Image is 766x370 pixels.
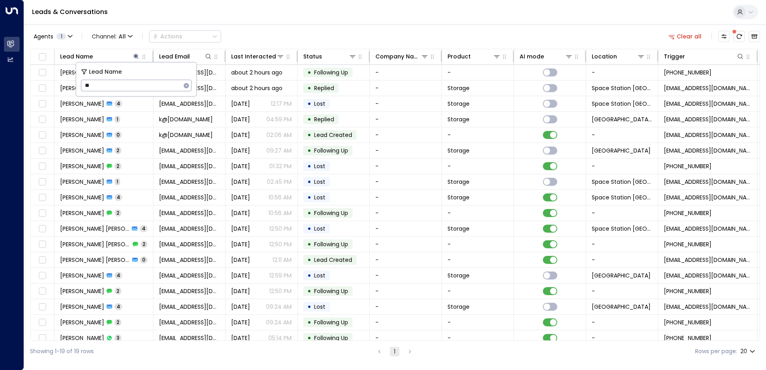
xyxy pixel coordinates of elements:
[314,225,325,233] span: Lost
[664,84,752,92] span: leads@space-station.co.uk
[307,316,311,329] div: •
[115,334,121,341] span: 3
[140,225,147,232] span: 4
[60,240,130,248] span: NAVEED IQBAL ASHRAF
[89,31,136,42] button: Channel:All
[442,330,514,346] td: -
[586,205,658,221] td: -
[664,271,752,280] span: leads@space-station.co.uk
[586,315,658,330] td: -
[60,52,93,61] div: Lead Name
[314,162,325,170] span: Lost
[30,347,94,356] div: Showing 1-19 of 19 rows
[448,225,470,233] span: Storage
[664,147,752,155] span: leads@space-station.co.uk
[314,68,348,76] span: Following Up
[159,52,190,61] div: Lead Email
[314,178,325,186] span: Lost
[370,237,442,252] td: -
[32,7,108,16] a: Leads & Conversations
[448,178,470,186] span: Storage
[307,113,311,126] div: •
[231,209,250,217] span: Sep 10, 2025
[271,100,292,108] p: 12:17 PM
[60,147,104,155] span: Shazaib Iqbal
[231,131,250,139] span: Sep 26, 2025
[34,34,53,39] span: Agents
[159,256,220,264] span: naveed@curzonproperty.co.uk
[314,271,325,280] span: Lost
[37,333,47,343] span: Toggle select row
[307,331,311,345] div: •
[586,159,658,174] td: -
[115,116,120,123] span: 1
[231,318,250,326] span: Jul 31, 2025
[664,115,752,123] span: leads@space-station.co.uk
[664,52,685,61] div: Trigger
[592,84,652,92] span: Space Station Solihull
[314,147,348,155] span: Following Up
[115,272,122,279] span: 4
[370,159,442,174] td: -
[231,84,282,92] span: about 2 hours ago
[448,147,470,155] span: Storage
[159,334,220,342] span: iq.usaid@gmail.com
[442,205,514,221] td: -
[664,193,752,201] span: leads@space-station.co.uk
[586,252,658,267] td: -
[664,178,752,186] span: leads@space-station.co.uk
[37,177,47,187] span: Toggle select row
[268,193,292,201] p: 10:56 AM
[442,237,514,252] td: -
[370,330,442,346] td: -
[586,284,658,299] td: -
[307,128,311,142] div: •
[159,287,220,295] span: m.afshan@hotmail.co.uk
[231,256,250,264] span: Aug 23, 2025
[37,255,47,265] span: Toggle select row
[664,334,712,342] span: +447401662972
[592,52,645,61] div: Location
[269,225,292,233] p: 12:50 PM
[115,178,120,185] span: 1
[592,271,651,280] span: Space Station Hall Green
[592,225,652,233] span: Space Station Swiss Cottage
[448,52,471,61] div: Product
[30,31,75,42] button: Agents1
[592,115,652,123] span: Space Station Kings Heath
[141,241,147,247] span: 2
[266,131,292,139] p: 02:06 AM
[370,174,442,189] td: -
[266,147,292,155] p: 09:27 AM
[60,115,104,123] span: Kamean Iqbal
[448,271,470,280] span: Storage
[231,52,284,61] div: Last Interacted
[370,65,442,80] td: -
[115,319,121,326] span: 2
[115,303,122,310] span: 4
[159,240,220,248] span: naveed@curzonproperty.co.uk
[159,100,220,108] span: sanaccxc@icloud.com
[231,68,282,76] span: about 2 hours ago
[37,99,47,109] span: Toggle select row
[268,209,292,217] p: 10:56 AM
[267,178,292,186] p: 02:45 PM
[159,303,220,311] span: shaan_79@hotmail.com
[740,346,757,357] div: 20
[159,271,220,280] span: m.afshan@hotmail.co.uk
[149,30,221,42] button: Actions
[266,303,292,311] p: 09:24 AM
[520,52,573,61] div: AI mode
[56,33,66,40] span: 1
[307,237,311,251] div: •
[314,115,334,123] span: Replied
[231,162,250,170] span: Sep 23, 2025
[370,205,442,221] td: -
[268,334,292,342] p: 05:14 PM
[307,191,311,204] div: •
[60,162,104,170] span: Shazaib Iqbal
[37,302,47,312] span: Toggle select row
[370,315,442,330] td: -
[664,303,752,311] span: leads@space-station.co.uk
[159,225,220,233] span: naveed@curzonproperty.co.uk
